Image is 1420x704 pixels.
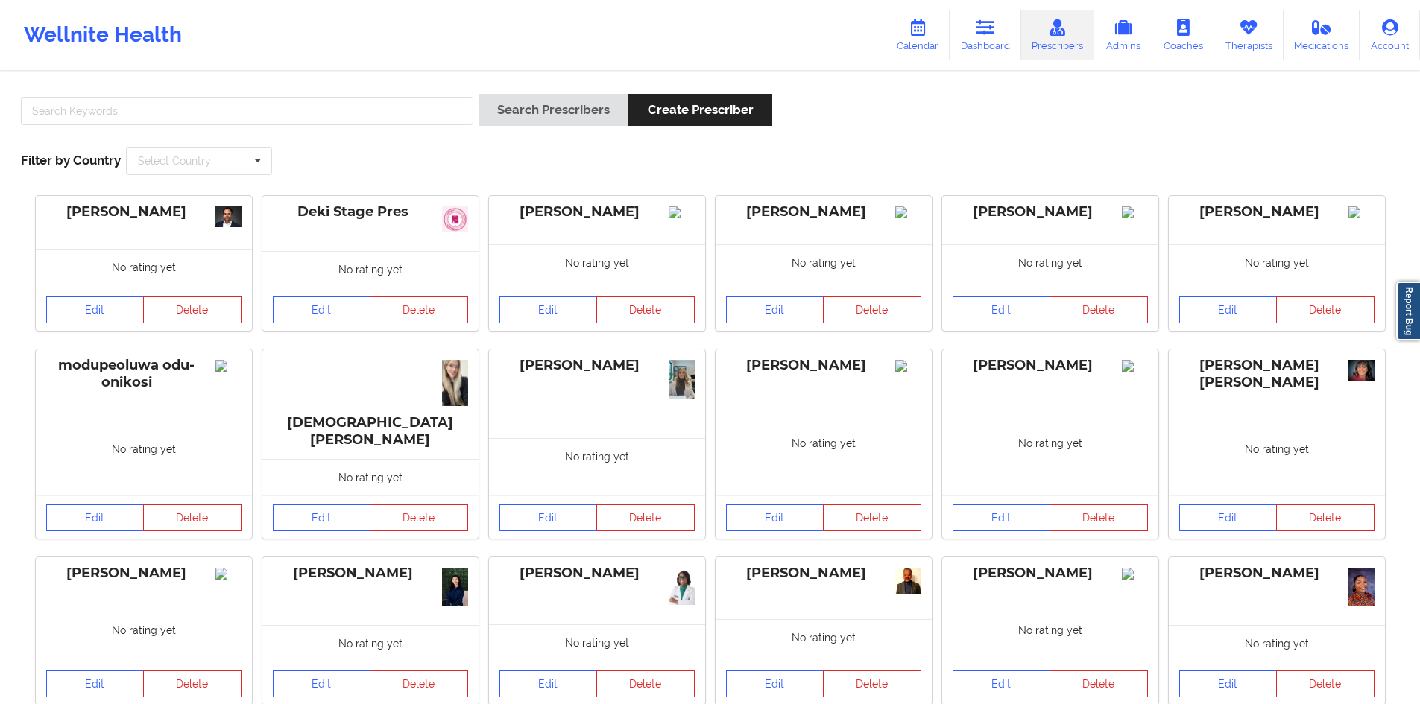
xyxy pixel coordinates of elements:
a: Coaches [1152,10,1214,60]
div: [PERSON_NAME] [1179,565,1375,582]
div: No rating yet [716,425,932,495]
img: 9526670d-59d5-429f-943e-39a8e8292907_profile_pic.png [895,568,921,594]
div: No rating yet [36,431,252,496]
a: Edit [1179,670,1278,697]
div: No rating yet [942,244,1158,288]
button: Delete [1050,670,1148,697]
div: [PERSON_NAME] [273,565,468,582]
img: Image%2Fplaceholer-image.png [215,360,242,372]
div: No rating yet [262,251,479,288]
div: No rating yet [489,438,705,495]
a: Edit [953,296,1051,323]
button: Delete [143,504,242,531]
a: Edit [953,670,1051,697]
button: Delete [1050,296,1148,323]
div: No rating yet [1169,244,1385,288]
div: [PERSON_NAME] [726,357,921,374]
img: Image%2Fplaceholer-image.png [1122,360,1148,372]
a: Edit [1179,296,1278,323]
img: 60c260a9-df35-4081-a512-6c535907ed8d_IMG_5227.JPG [669,568,695,605]
div: No rating yet [36,612,252,662]
div: No rating yet [489,624,705,662]
a: Edit [726,296,824,323]
button: Delete [1050,504,1148,531]
div: [PERSON_NAME] [46,203,242,221]
img: 0052e3ff-777b-4aca-b0e1-080d590c5aa1_IMG_7016.JPG [442,360,468,406]
a: Dashboard [950,10,1021,60]
button: Delete [596,670,695,697]
div: modupeoluwa odu-onikosi [46,357,242,391]
a: Edit [726,670,824,697]
div: [PERSON_NAME] [726,565,921,582]
div: [PERSON_NAME] [499,357,695,374]
a: Edit [273,504,371,531]
div: No rating yet [942,612,1158,662]
button: Delete [370,670,468,697]
span: Filter by Country [21,153,121,168]
button: Delete [1276,296,1375,323]
img: b771a42b-fc9e-4ceb-9ddb-fef474ab97c3_Vanessa_professional.01.15.2020.jpg [1348,360,1375,381]
a: Edit [499,296,598,323]
a: Edit [273,670,371,697]
a: Edit [46,504,145,531]
button: Create Prescriber [628,94,771,126]
button: Delete [596,504,695,531]
div: No rating yet [1169,625,1385,662]
button: Delete [1276,504,1375,531]
img: Image%2Fplaceholer-image.png [669,206,695,218]
div: [PERSON_NAME] [953,357,1148,374]
a: Edit [46,296,145,323]
a: Edit [273,296,371,323]
a: Edit [499,670,598,697]
div: [PERSON_NAME] [499,565,695,582]
a: Calendar [886,10,950,60]
img: Image%2Fplaceholer-image.png [1348,206,1375,218]
a: Account [1360,10,1420,60]
img: 0483450a-f106-49e5-a06f-46585b8bd3b5_slack_1.jpg [442,206,468,232]
a: Medications [1284,10,1360,60]
div: No rating yet [942,425,1158,495]
div: Select Country [138,156,211,166]
img: 7794b820-3688-45ec-81e0-f9b79cbbaf67_IMG_9524.png [669,360,695,399]
button: Delete [823,670,921,697]
a: Report Bug [1396,282,1420,340]
div: [PERSON_NAME] [726,203,921,221]
img: Image%2Fplaceholer-image.png [1122,206,1148,218]
div: No rating yet [489,244,705,288]
div: [DEMOGRAPHIC_DATA][PERSON_NAME] [273,357,468,448]
div: No rating yet [1169,431,1385,496]
div: [PERSON_NAME] [953,203,1148,221]
button: Delete [823,296,921,323]
div: [PERSON_NAME] [1179,203,1375,221]
button: Delete [143,296,242,323]
a: Edit [499,504,598,531]
div: No rating yet [716,619,932,662]
a: Admins [1094,10,1152,60]
div: [PERSON_NAME] [46,565,242,582]
a: Prescribers [1021,10,1095,60]
button: Search Prescribers [479,94,628,126]
input: Search Keywords [21,97,473,125]
div: No rating yet [716,244,932,288]
img: Image%2Fplaceholer-image.png [215,568,242,580]
a: Edit [46,670,145,697]
button: Delete [370,504,468,531]
div: [PERSON_NAME] [PERSON_NAME] [1179,357,1375,391]
a: Therapists [1214,10,1284,60]
img: 641d0911-00fb-4ca2-9c67-949d15c79eff_ [1122,568,1148,580]
a: Edit [953,504,1051,531]
img: ee46b579-6dda-4ebc-84ff-89c25734b56f_Ragavan_Mahadevan29816-Edit-WEB_VERSION_Chris_Gillett_Housto... [215,206,242,227]
div: No rating yet [36,249,252,288]
img: 0c07b121-1ba3-44a2-b0e4-797886aa7ab8_DSC00870.jpg [442,568,468,606]
button: Delete [823,504,921,531]
div: No rating yet [262,625,479,662]
button: Delete [1276,670,1375,697]
div: [PERSON_NAME] [499,203,695,221]
div: Deki Stage Pres [273,203,468,221]
img: Image%2Fplaceholer-image.png [895,360,921,372]
img: Image%2Fplaceholer-image.png [895,206,921,218]
div: [PERSON_NAME] [953,565,1148,582]
button: Delete [370,296,468,323]
img: 1c792011-999c-4d7e-ad36-5ebe1895017e_IMG_1805.jpeg [1348,568,1375,607]
button: Delete [596,296,695,323]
